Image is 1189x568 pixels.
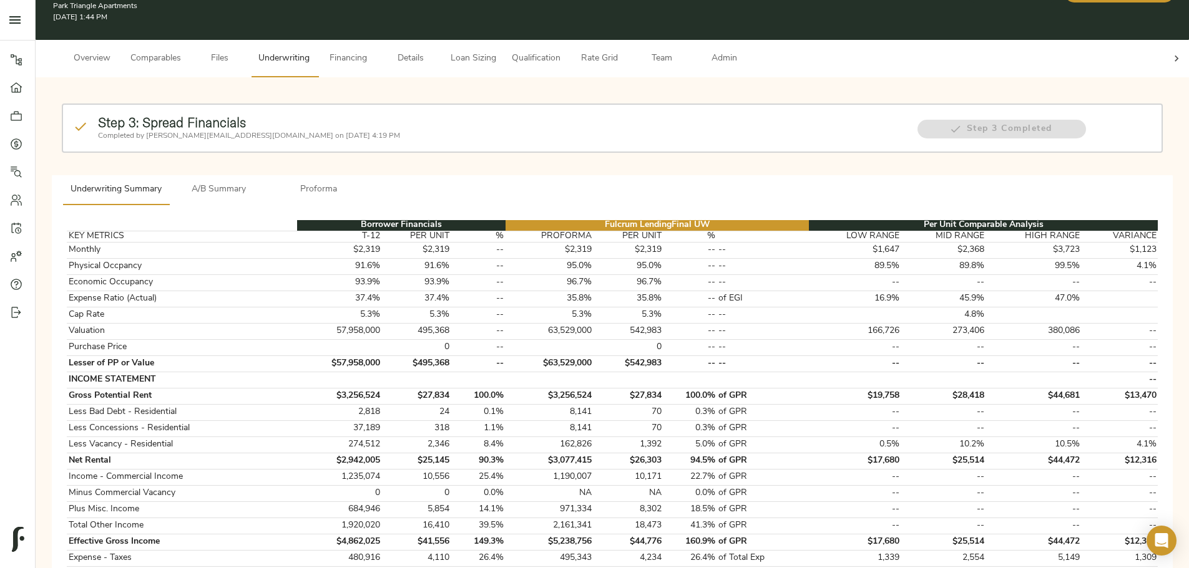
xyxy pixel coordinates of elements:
td: 0.0% [451,485,506,501]
td: 0.3% [663,404,717,420]
td: $2,942,005 [297,453,382,469]
td: $26,303 [594,453,663,469]
p: Completed by [PERSON_NAME][EMAIL_ADDRESS][DOMAIN_NAME] on [DATE] 4:19 PM [98,130,904,142]
td: -- [717,323,809,339]
td: $2,319 [506,242,594,258]
td: 8,141 [506,404,594,420]
span: Comparables [130,51,181,67]
td: $2,319 [297,242,382,258]
td: -- [717,307,809,323]
td: Expense Ratio (Actual) [67,291,297,307]
td: 684,946 [297,501,382,517]
td: -- [986,355,1081,372]
td: 91.6% [382,258,451,274]
td: 35.8% [506,291,594,307]
td: $17,680 [809,534,901,550]
td: Plus Misc. Income [67,501,297,517]
span: Files [196,51,243,67]
td: 2,346 [382,436,451,453]
td: -- [1081,420,1158,436]
td: -- [901,420,986,436]
td: of GPR [717,453,809,469]
td: -- [901,404,986,420]
td: 480,916 [297,550,382,566]
span: Admin [700,51,748,67]
td: 5.3% [297,307,382,323]
td: 0 [297,485,382,501]
td: of GPR [717,388,809,404]
td: 10.5% [986,436,1081,453]
td: -- [986,420,1081,436]
td: $19,758 [809,388,901,404]
td: 0 [594,339,663,355]
td: Purchase Price [67,339,297,355]
td: 96.7% [506,274,594,291]
td: 495,368 [382,323,451,339]
td: NA [506,485,594,501]
td: -- [1081,274,1158,291]
td: 1,309 [1081,550,1158,566]
td: 0.5% [809,436,901,453]
td: 26.4% [663,550,717,566]
td: of GPR [717,485,809,501]
td: of GPR [717,420,809,436]
td: of GPR [717,501,809,517]
td: -- [1081,485,1158,501]
span: Details [387,51,434,67]
td: 1,392 [594,436,663,453]
td: -- [717,242,809,258]
th: VARIANCE [1081,231,1158,242]
td: -- [451,274,506,291]
td: -- [901,485,986,501]
td: 57,958,000 [297,323,382,339]
td: 90.3% [451,453,506,469]
td: Less Concessions - Residential [67,420,297,436]
th: Borrower Financials [297,220,506,231]
span: Rate Grid [575,51,623,67]
td: -- [1081,404,1158,420]
td: -- [663,307,717,323]
td: INCOME STATEMENT [67,372,297,388]
td: 0.3% [663,420,717,436]
td: Less Bad Debt - Residential [67,404,297,420]
td: 18.5% [663,501,717,517]
td: -- [901,501,986,517]
td: 0.1% [451,404,506,420]
p: [DATE] 1:44 PM [53,12,799,23]
td: 971,334 [506,501,594,517]
td: -- [663,323,717,339]
td: -- [451,355,506,372]
th: % [451,231,506,242]
td: 35.8% [594,291,663,307]
td: -- [451,242,506,258]
td: of Total Exp [717,550,809,566]
td: 45.9% [901,291,986,307]
td: $27,834 [594,388,663,404]
td: -- [809,339,901,355]
span: Underwriting Summary [71,182,162,198]
td: 41.3% [663,517,717,534]
td: 4.1% [1081,258,1158,274]
td: 1,190,007 [506,469,594,485]
td: 96.7% [594,274,663,291]
td: 274,512 [297,436,382,453]
td: -- [809,517,901,534]
th: HIGH RANGE [986,231,1081,242]
td: 162,826 [506,436,594,453]
td: 18,473 [594,517,663,534]
strong: Step 3: Spread Financials [98,114,246,130]
td: $13,470 [1081,388,1158,404]
td: -- [986,517,1081,534]
td: -- [663,291,717,307]
td: $1,123 [1081,242,1158,258]
td: 89.5% [809,258,901,274]
td: -- [663,339,717,355]
th: % [663,231,717,242]
td: 100.0% [451,388,506,404]
td: 5,149 [986,550,1081,566]
span: A/B Summary [177,182,262,198]
td: of GPR [717,517,809,534]
td: $3,077,415 [506,453,594,469]
th: T-12 [297,231,382,242]
td: of GPR [717,404,809,420]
